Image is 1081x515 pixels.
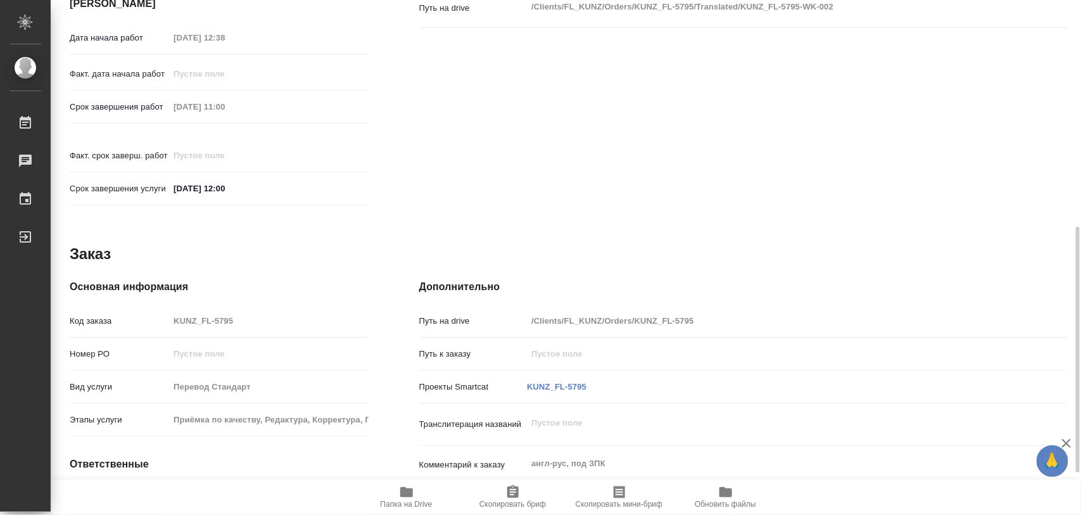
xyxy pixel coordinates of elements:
[1042,448,1063,474] span: 🙏
[70,32,169,44] p: Дата начала работ
[70,182,169,195] p: Срок завершения услуги
[527,312,1013,330] input: Пустое поле
[169,146,280,165] input: Пустое поле
[695,500,756,509] span: Обновить файлы
[70,315,169,327] p: Код заказа
[576,500,662,509] span: Скопировать мини-бриф
[419,459,528,471] p: Комментарий к заказу
[419,348,528,360] p: Путь к заказу
[169,410,368,429] input: Пустое поле
[419,2,528,15] p: Путь на drive
[70,149,169,162] p: Факт. срок заверш. работ
[673,480,779,515] button: Обновить файлы
[381,500,433,509] span: Папка на Drive
[70,68,169,80] p: Факт. дата начала работ
[566,480,673,515] button: Скопировать мини-бриф
[70,457,369,472] h4: Ответственные
[460,480,566,515] button: Скопировать бриф
[479,500,546,509] span: Скопировать бриф
[169,345,368,363] input: Пустое поле
[419,418,528,431] p: Транслитерация названий
[70,414,169,426] p: Этапы услуги
[169,65,280,83] input: Пустое поле
[169,98,280,116] input: Пустое поле
[1037,445,1068,477] button: 🙏
[527,345,1013,363] input: Пустое поле
[169,29,280,47] input: Пустое поле
[169,378,368,396] input: Пустое поле
[70,279,369,295] h4: Основная информация
[419,315,528,327] p: Путь на drive
[169,179,280,198] input: ✎ Введи что-нибудь
[169,312,368,330] input: Пустое поле
[353,480,460,515] button: Папка на Drive
[527,453,1013,474] textarea: англ-рус, под ЗПК
[527,382,586,391] a: KUNZ_FL-5795
[70,244,111,264] h2: Заказ
[419,279,1067,295] h4: Дополнительно
[70,348,169,360] p: Номер РО
[70,101,169,113] p: Срок завершения работ
[70,381,169,393] p: Вид услуги
[419,381,528,393] p: Проекты Smartcat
